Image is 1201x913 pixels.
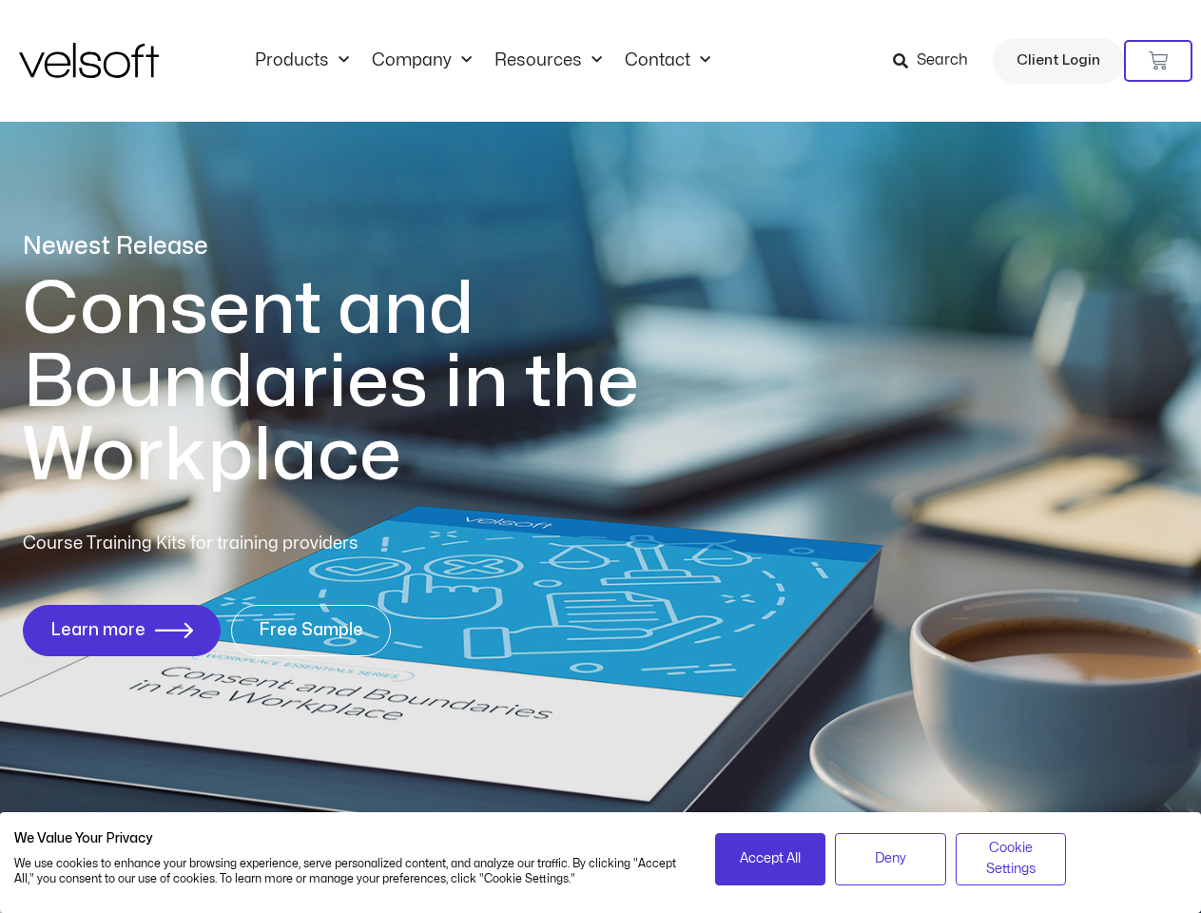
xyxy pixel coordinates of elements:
span: Cookie Settings [968,838,1055,881]
p: Course Training Kits for training providers [23,531,496,557]
nav: Menu [243,50,722,71]
a: Search [893,45,981,77]
span: Deny [875,848,906,869]
a: ResourcesMenu Toggle [483,50,613,71]
p: Newest Release [23,230,717,263]
button: Adjust cookie preferences [956,833,1067,885]
a: Learn more [23,605,221,656]
h2: We Value Your Privacy [14,830,687,847]
span: Free Sample [259,621,363,640]
a: ContactMenu Toggle [613,50,722,71]
h1: Consent and Boundaries in the Workplace [23,273,717,493]
a: Free Sample [231,605,391,656]
a: ProductsMenu Toggle [243,50,360,71]
button: Deny all cookies [835,833,946,885]
span: Accept All [740,848,801,869]
span: Client Login [1017,49,1100,73]
button: Accept all cookies [715,833,826,885]
img: Velsoft Training Materials [19,43,159,78]
span: Learn more [50,621,145,640]
span: Search [917,49,968,73]
p: We use cookies to enhance your browsing experience, serve personalized content, and analyze our t... [14,855,687,887]
a: CompanyMenu Toggle [360,50,483,71]
a: Client Login [993,38,1124,84]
